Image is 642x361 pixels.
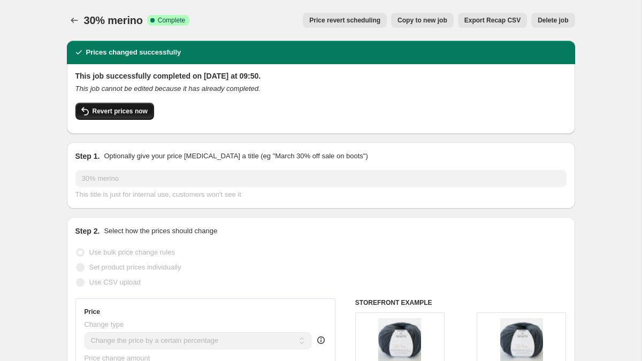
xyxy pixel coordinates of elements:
button: Copy to new job [391,13,454,28]
p: Optionally give your price [MEDICAL_DATA] a title (eg "March 30% off sale on boots") [104,151,368,162]
span: Revert prices now [93,107,148,116]
span: Use CSV upload [89,278,141,286]
span: Export Recap CSV [464,16,521,25]
button: Export Recap CSV [458,13,527,28]
img: DSC05108_80x.jpg [500,318,543,361]
h2: Step 2. [75,226,100,236]
h6: STOREFRONT EXAMPLE [355,298,567,307]
i: This job cannot be edited because it has already completed. [75,85,261,93]
h2: This job successfully completed on [DATE] at 09:50. [75,71,567,81]
span: This title is just for internal use, customers won't see it [75,190,241,198]
span: Complete [158,16,185,25]
span: 30% merino [84,14,143,26]
span: Change type [85,320,124,328]
span: Copy to new job [398,16,447,25]
span: Delete job [538,16,568,25]
h3: Price [85,308,100,316]
span: Set product prices individually [89,263,181,271]
p: Select how the prices should change [104,226,217,236]
div: help [316,335,326,345]
button: Revert prices now [75,103,154,120]
button: Price revert scheduling [303,13,387,28]
span: Use bulk price change rules [89,248,175,256]
h2: Prices changed successfully [86,47,181,58]
img: DSC05108_80x.jpg [378,318,421,361]
input: 30% off holiday sale [75,170,567,187]
span: Price revert scheduling [309,16,380,25]
h2: Step 1. [75,151,100,162]
button: Delete job [531,13,575,28]
button: Price change jobs [67,13,82,28]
